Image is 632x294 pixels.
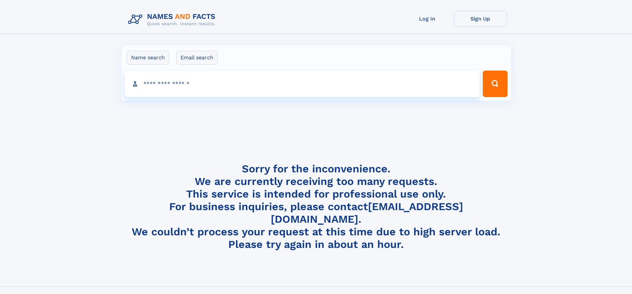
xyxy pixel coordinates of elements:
[271,200,463,225] a: [EMAIL_ADDRESS][DOMAIN_NAME]
[125,162,507,251] h4: Sorry for the inconvenience. We are currently receiving too many requests. This service is intend...
[176,51,218,65] label: Email search
[125,11,221,29] img: Logo Names and Facts
[483,71,507,97] button: Search Button
[401,11,454,27] a: Log In
[127,51,169,65] label: Name search
[454,11,507,27] a: Sign Up
[125,71,480,97] input: search input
